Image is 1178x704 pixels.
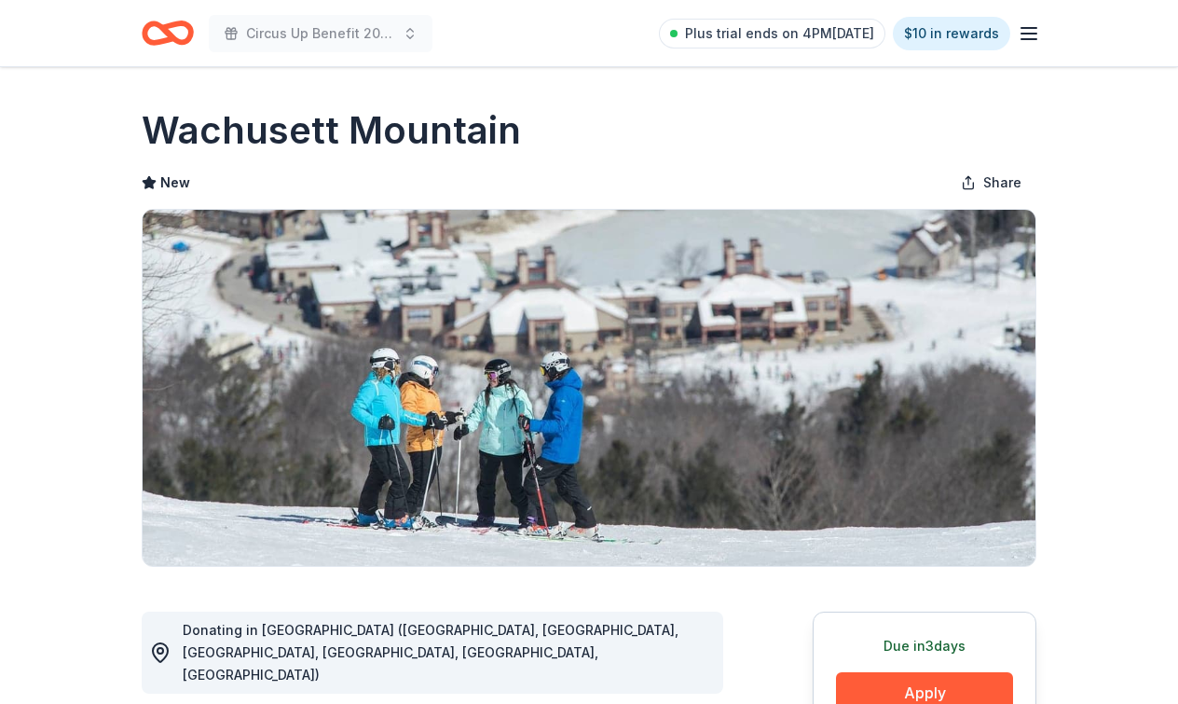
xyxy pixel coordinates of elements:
[142,104,521,157] h1: Wachusett Mountain
[946,164,1036,201] button: Share
[183,622,678,683] span: Donating in [GEOGRAPHIC_DATA] ([GEOGRAPHIC_DATA], [GEOGRAPHIC_DATA], [GEOGRAPHIC_DATA], [GEOGRAPH...
[160,172,190,194] span: New
[143,210,1035,566] img: Image for Wachusett Mountain
[983,172,1021,194] span: Share
[685,22,874,45] span: Plus trial ends on 4PM[DATE]
[246,22,395,45] span: Circus Up Benefit 2025
[893,17,1010,50] a: $10 in rewards
[659,19,885,48] a: Plus trial ends on 4PM[DATE]
[836,635,1013,657] div: Due in 3 days
[209,15,432,52] button: Circus Up Benefit 2025
[142,11,194,55] a: Home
